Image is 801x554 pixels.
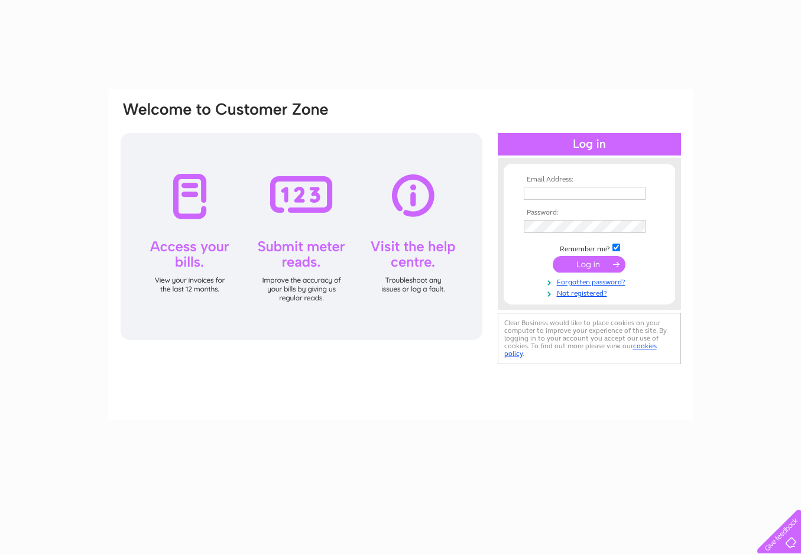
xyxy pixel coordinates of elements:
[498,313,681,364] div: Clear Business would like to place cookies on your computer to improve your experience of the sit...
[524,276,658,287] a: Forgotten password?
[553,256,625,273] input: Submit
[521,209,658,217] th: Password:
[504,342,657,358] a: cookies policy
[521,242,658,254] td: Remember me?
[521,176,658,184] th: Email Address:
[524,287,658,298] a: Not registered?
